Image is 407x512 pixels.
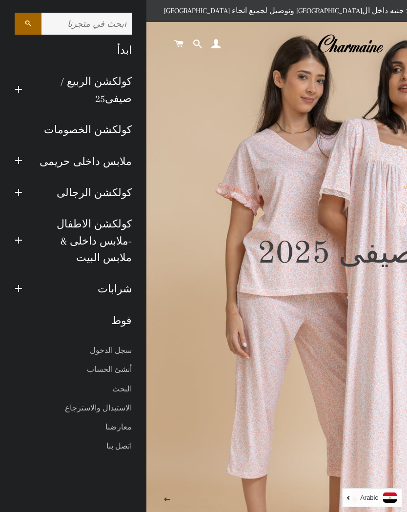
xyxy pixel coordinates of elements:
[41,13,132,35] input: ابحث في متجرنا
[7,341,139,360] a: سجل الدخول
[7,35,139,66] a: ابدأ
[340,494,350,504] a: تحميل الصور 2
[7,305,139,336] a: فوط
[7,418,139,437] a: معارضنا
[30,146,139,177] a: ملابس داخلى حريمى
[30,208,139,273] a: كولكشن الاطفال -ملابس داخلى & ملابس البيت
[7,360,139,379] a: أنشئ الحساب
[7,437,139,456] a: اتصل بنا
[7,114,139,145] a: كولكشن الخصومات
[30,273,139,305] a: شرابات
[347,492,397,503] a: Arabic
[30,66,139,114] a: كولكشن الربيع / صيفى25
[155,488,180,512] button: الصفحه السابقة
[317,33,383,55] img: Charmaine Egypt
[360,494,378,501] i: Arabic
[7,399,139,418] a: الاستبدال والاسترجاع
[30,177,139,208] a: كولكشن الرجالى
[7,380,139,399] a: البحث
